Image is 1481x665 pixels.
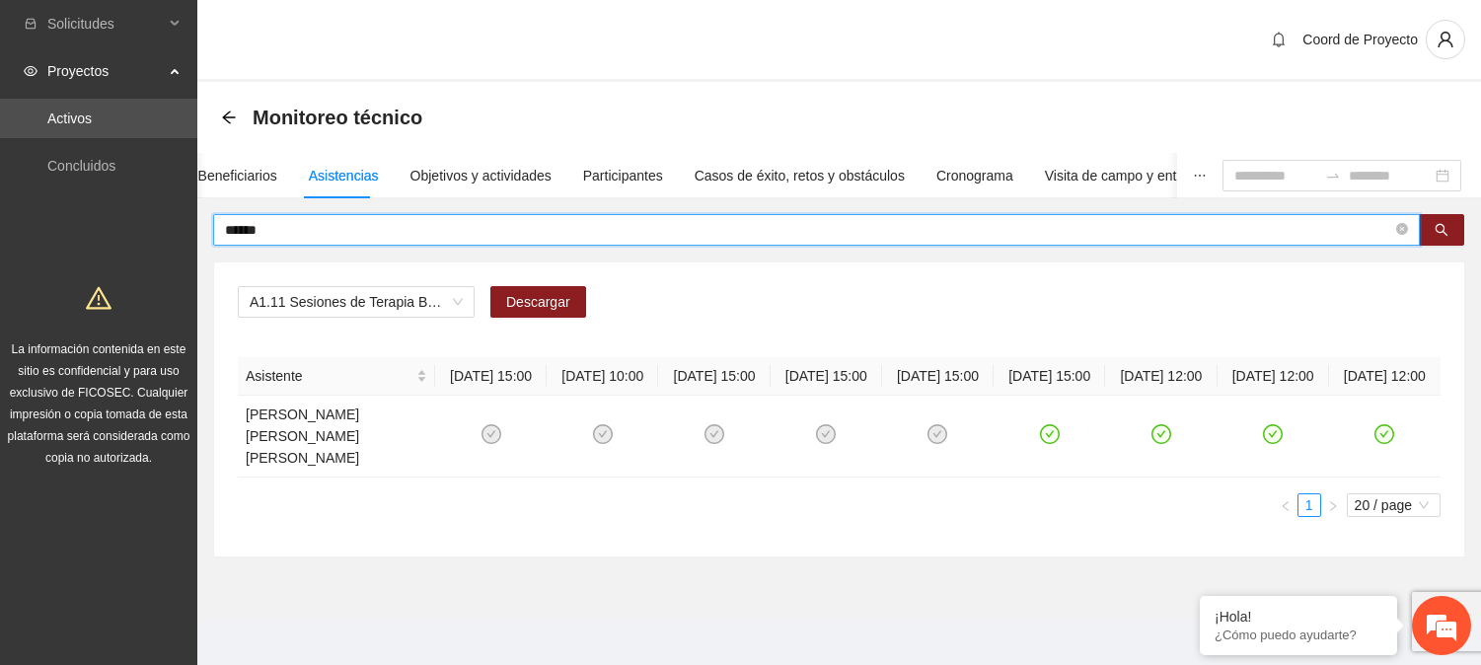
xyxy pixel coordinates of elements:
[1426,20,1465,59] button: user
[47,51,164,91] span: Proyectos
[198,165,277,186] div: Beneficiarios
[246,365,412,387] span: Asistente
[927,424,947,444] span: check-circle
[1347,493,1441,517] div: Page Size
[1355,494,1433,516] span: 20 / page
[250,287,463,317] span: A1.11 Sesiones de Terapia Breve Centrada en Soluciones para Adolescentes
[1321,493,1345,517] button: right
[1327,500,1339,512] span: right
[1321,493,1345,517] li: Next Page
[1280,500,1292,512] span: left
[1264,32,1294,47] span: bell
[253,102,422,133] span: Monitoreo técnico
[1105,357,1217,396] th: [DATE] 12:00
[936,165,1013,186] div: Cronograma
[506,291,570,313] span: Descargar
[47,111,92,126] a: Activos
[1298,494,1320,516] a: 1
[1263,424,1283,444] span: check-circle
[221,110,237,125] span: arrow-left
[1329,357,1441,396] th: [DATE] 12:00
[658,357,770,396] th: [DATE] 15:00
[1302,32,1418,47] span: Coord de Proyecto
[24,17,37,31] span: inbox
[1215,609,1382,625] div: ¡Hola!
[47,4,164,43] span: Solicitudes
[547,357,658,396] th: [DATE] 10:00
[1274,493,1297,517] button: left
[1427,31,1464,48] span: user
[882,357,994,396] th: [DATE] 15:00
[1297,493,1321,517] li: 1
[8,342,190,465] span: La información contenida en este sitio es confidencial y para uso exclusivo de FICOSEC. Cualquier...
[1274,493,1297,517] li: Previous Page
[1396,221,1408,240] span: close-circle
[1435,223,1448,239] span: search
[490,286,586,318] button: Descargar
[1177,153,1222,198] button: ellipsis
[1045,165,1229,186] div: Visita de campo y entregables
[1396,223,1408,235] span: close-circle
[481,424,501,444] span: check-circle
[593,424,613,444] span: check-circle
[1193,169,1207,183] span: ellipsis
[1263,24,1295,55] button: bell
[1215,628,1382,642] p: ¿Cómo puedo ayudarte?
[238,357,435,396] th: Asistente
[1040,424,1060,444] span: check-circle
[1374,424,1394,444] span: check-circle
[410,165,552,186] div: Objetivos y actividades
[1325,168,1341,184] span: to
[238,396,435,478] td: [PERSON_NAME] [PERSON_NAME] [PERSON_NAME]
[1419,214,1464,246] button: search
[24,64,37,78] span: eye
[816,424,836,444] span: check-circle
[47,158,115,174] a: Concluidos
[1151,424,1171,444] span: check-circle
[435,357,547,396] th: [DATE] 15:00
[86,285,111,311] span: warning
[583,165,663,186] div: Participantes
[695,165,905,186] div: Casos de éxito, retos y obstáculos
[994,357,1105,396] th: [DATE] 15:00
[221,110,237,126] div: Back
[704,424,724,444] span: check-circle
[309,165,379,186] div: Asistencias
[1325,168,1341,184] span: swap-right
[1218,357,1329,396] th: [DATE] 12:00
[771,357,882,396] th: [DATE] 15:00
